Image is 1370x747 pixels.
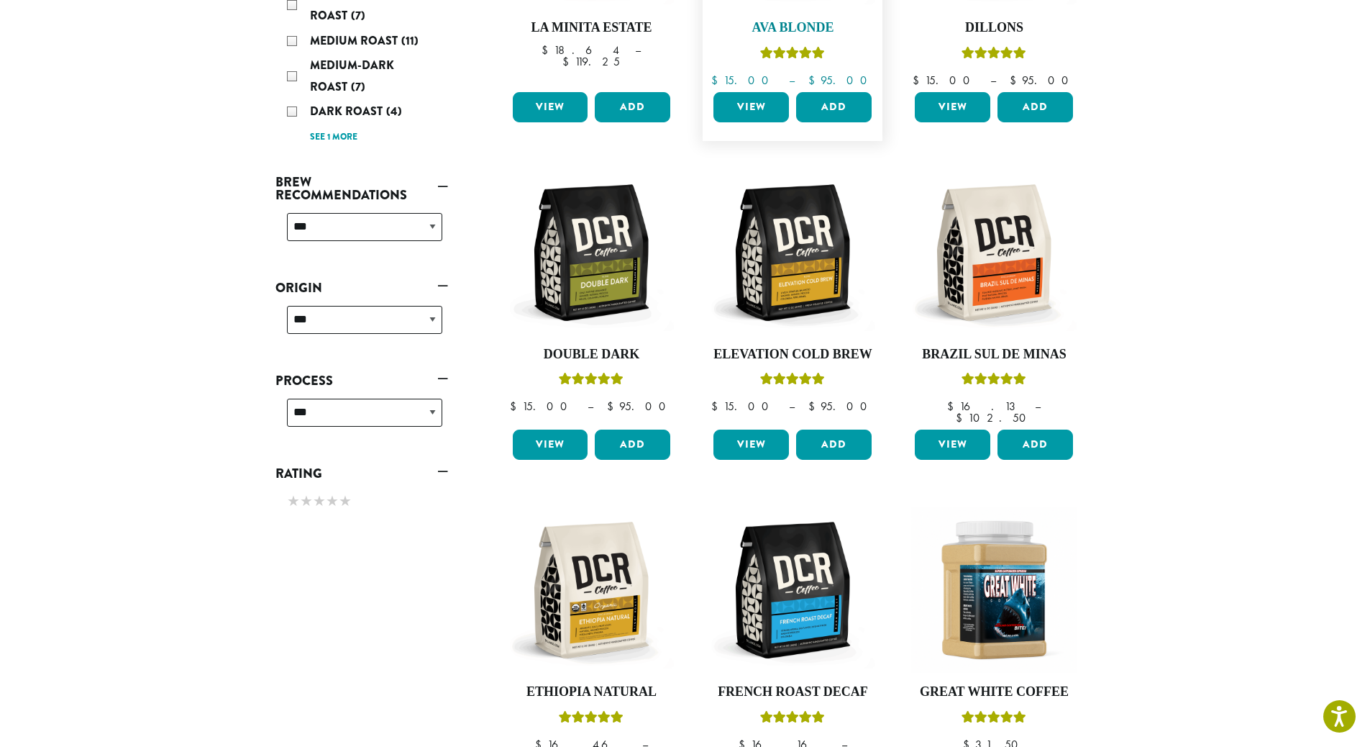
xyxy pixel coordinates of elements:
div: Rated 5.00 out of 5 [962,709,1026,730]
bdi: 102.50 [956,410,1033,425]
span: Dark Roast [310,103,386,119]
h4: Great White Coffee [911,684,1077,700]
a: Process [275,368,448,393]
a: View [915,92,990,122]
span: – [1035,399,1041,414]
h4: Ethiopia Natural [509,684,675,700]
span: Medium Roast [310,32,401,49]
span: ★ [326,491,339,512]
img: DCR-12oz-FTO-Ethiopia-Natural-Stock-scaled.png [508,507,674,673]
span: – [635,42,641,58]
span: $ [510,399,522,414]
img: Great_White_Ground_Espresso_2.png [911,507,1077,673]
span: ★ [313,491,326,512]
bdi: 15.00 [711,399,775,414]
a: View [713,430,789,460]
bdi: 95.00 [808,399,874,414]
bdi: 15.00 [913,73,977,88]
span: – [789,73,795,88]
span: – [588,399,593,414]
span: $ [956,410,968,425]
bdi: 95.00 [808,73,874,88]
span: ★ [339,491,352,512]
span: $ [913,73,925,88]
h4: Brazil Sul De Minas [911,347,1077,363]
a: Rating [275,461,448,486]
span: (4) [386,103,402,119]
bdi: 15.00 [711,73,775,88]
div: Origin [275,300,448,351]
a: Brew Recommendations [275,170,448,207]
h4: French Roast Decaf [710,684,875,700]
span: $ [711,399,723,414]
span: Medium-Dark Roast [310,57,394,95]
a: See 1 more [310,130,357,145]
img: DCR-12oz-French-Roast-Decaf-Stock-scaled.png [710,507,875,673]
a: Double DarkRated 4.50 out of 5 [509,170,675,425]
h4: Elevation Cold Brew [710,347,875,363]
span: $ [1010,73,1022,88]
span: $ [711,73,723,88]
bdi: 16.13 [947,399,1021,414]
img: DCR-12oz-Double-Dark-Stock-scaled.png [508,170,674,335]
bdi: 95.00 [1010,73,1075,88]
a: Elevation Cold BrewRated 5.00 out of 5 [710,170,875,425]
img: DCR-12oz-Brazil-Sul-De-Minas-Stock-scaled.png [911,170,1077,335]
span: – [789,399,795,414]
div: Rated 5.00 out of 5 [760,45,825,66]
h4: Double Dark [509,347,675,363]
img: DCR-12oz-Elevation-Cold-Brew-Stock-scaled.png [710,170,875,335]
span: (7) [351,78,365,95]
div: Rated 5.00 out of 5 [962,371,1026,392]
h4: Dillons [911,20,1077,36]
div: Brew Recommendations [275,207,448,258]
a: View [713,92,789,122]
bdi: 18.64 [542,42,621,58]
div: Process [275,393,448,444]
a: Origin [275,276,448,300]
span: ★ [287,491,300,512]
span: – [990,73,996,88]
a: View [513,430,588,460]
button: Add [997,92,1073,122]
bdi: 15.00 [510,399,574,414]
button: Add [595,92,670,122]
div: Rated 5.00 out of 5 [760,371,825,392]
span: $ [562,54,575,69]
span: $ [947,399,959,414]
span: (11) [401,32,419,49]
bdi: 95.00 [607,399,672,414]
span: $ [542,42,554,58]
h4: La Minita Estate [509,20,675,36]
span: (7) [351,7,365,24]
div: Rated 5.00 out of 5 [760,709,825,730]
span: $ [808,73,821,88]
div: Rating [275,486,448,519]
span: ★ [300,491,313,512]
h4: Ava Blonde [710,20,875,36]
button: Add [796,92,872,122]
div: Rated 4.50 out of 5 [559,371,624,392]
a: View [915,430,990,460]
button: Add [595,430,670,460]
div: Rated 5.00 out of 5 [559,709,624,730]
button: Add [796,430,872,460]
a: View [513,92,588,122]
button: Add [997,430,1073,460]
bdi: 119.25 [562,54,620,69]
span: $ [808,399,821,414]
a: Brazil Sul De MinasRated 5.00 out of 5 [911,170,1077,425]
span: $ [607,399,619,414]
div: Rated 5.00 out of 5 [962,45,1026,66]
